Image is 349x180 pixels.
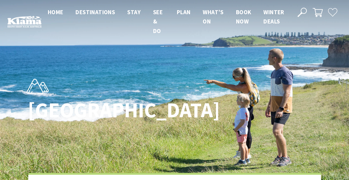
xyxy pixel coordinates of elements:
[28,99,202,122] h1: [GEOGRAPHIC_DATA]
[7,16,42,27] img: Kiama Logo
[42,7,290,36] nav: Main Menu
[236,8,251,25] span: Book now
[48,8,63,16] span: Home
[153,8,163,35] span: See & Do
[75,8,115,16] span: Destinations
[127,8,141,16] span: Stay
[177,8,191,16] span: Plan
[263,8,284,25] span: Winter Deals
[203,8,223,25] span: What’s On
